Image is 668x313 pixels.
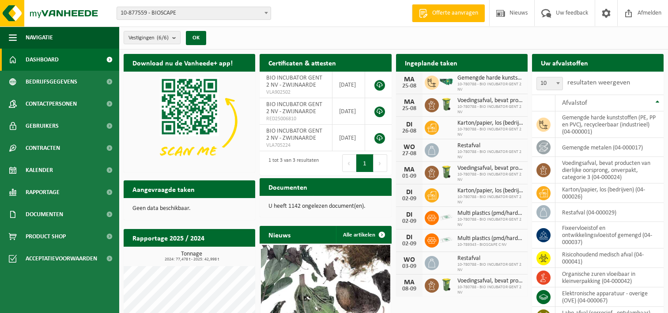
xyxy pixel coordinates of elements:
div: DI [400,189,418,196]
p: Geen data beschikbaar. [132,206,246,212]
span: Multi plastics (pmd/harde kunststoffen/spanbanden/eps/folie naturel/folie gemeng... [457,235,523,242]
span: 10 [536,77,563,90]
h2: Certificaten & attesten [260,54,345,71]
div: 03-09 [400,263,418,270]
span: Karton/papier, los (bedrijven) [457,120,523,127]
td: voedingsafval, bevat producten van dierlijke oorsprong, onverpakt, categorie 3 (04-000024) [555,157,664,183]
span: Dashboard [26,49,59,71]
td: karton/papier, los (bedrijven) (04-000026) [555,183,664,203]
span: 10-780788 - BIO INCUBATOR GENT 2 NV [457,285,523,295]
span: Gebruikers [26,115,59,137]
h2: Documenten [260,178,316,195]
h3: Tonnage [128,251,255,262]
img: LP-SK-00500-LPE-16 [439,232,454,247]
button: Vestigingen(6/6) [124,31,181,44]
div: 1 tot 3 van 3 resultaten [264,153,319,173]
span: Contracten [26,137,60,159]
span: 10 [537,77,562,90]
div: 02-09 [400,218,418,225]
count: (6/6) [157,35,169,41]
td: risicohoudend medisch afval (04-000041) [555,248,664,268]
span: Voedingsafval, bevat producten van dierlijke oorsprong, onverpakt, categorie 3 [457,97,523,104]
span: Offerte aanvragen [430,9,480,18]
td: elektronische apparatuur - overige (OVE) (04-000067) [555,287,664,307]
h2: Aangevraagde taken [124,180,204,198]
span: Gemengde harde kunststoffen (pe, pp en pvc), recycleerbaar (industrieel) [457,75,523,82]
div: WO [400,256,418,263]
td: restafval (04-000029) [555,203,664,222]
span: 10-780788 - BIO INCUBATOR GENT 2 NV [457,217,523,228]
span: 10-789343 - BIOSCAPE C NV [457,242,523,248]
span: Kalender [26,159,53,181]
div: MA [400,166,418,173]
img: Download de VHEPlus App [124,72,255,171]
div: DI [400,211,418,218]
h2: Nieuws [260,226,299,243]
span: 2024: 77,478 t - 2025: 42,998 t [128,257,255,262]
h2: Rapportage 2025 / 2024 [124,229,213,246]
span: Multi plastics (pmd/harde kunststoffen/spanbanden/eps/folie naturel/folie gemeng... [457,210,523,217]
img: LP-SK-00500-LPE-16 [439,210,454,225]
h2: Uw afvalstoffen [532,54,597,71]
h2: Ingeplande taken [396,54,466,71]
div: MA [400,76,418,83]
td: [DATE] [332,98,366,125]
a: Alle artikelen [336,226,391,244]
p: U heeft 1142 ongelezen document(en). [268,203,382,210]
span: 10-780788 - BIO INCUBATOR GENT 2 NV [457,149,523,160]
span: Restafval [457,255,523,262]
button: Previous [342,154,356,172]
div: WO [400,144,418,151]
div: 25-08 [400,106,418,112]
span: BIO INCUBATOR GENT 2 NV - ZWIJNAARDE [266,101,322,115]
div: 25-08 [400,83,418,89]
div: MA [400,279,418,286]
span: Acceptatievoorwaarden [26,248,97,270]
div: DI [400,234,418,241]
img: HK-RS-14-GN-00 [439,78,454,86]
div: DI [400,121,418,128]
span: 10-780788 - BIO INCUBATOR GENT 2 NV [457,195,523,205]
span: Voedingsafval, bevat producten van dierlijke oorsprong, onverpakt, categorie 3 [457,278,523,285]
button: Next [374,154,387,172]
span: BIO INCUBATOR GENT 2 NV - ZWIJNAARDE [266,75,322,88]
td: [DATE] [332,72,366,98]
td: organische zuren vloeibaar in kleinverpakking (04-000042) [555,268,664,287]
span: 10-780788 - BIO INCUBATOR GENT 2 NV [457,172,523,183]
button: 1 [356,154,374,172]
span: 10-877559 - BIOSCAPE [117,7,271,20]
div: MA [400,99,418,106]
img: WB-0140-HPE-GN-50 [439,277,454,292]
span: VLA902502 [266,89,325,96]
td: gemengde harde kunststoffen (PE, PP en PVC), recycleerbaar (industrieel) (04-000001) [555,111,664,138]
span: BIO INCUBATOR GENT 2 NV - ZWIJNAARDE [266,128,322,141]
img: WB-0140-HPE-GN-50 [439,97,454,112]
div: 01-09 [400,173,418,179]
img: WB-0140-HPE-GN-50 [439,164,454,179]
span: Restafval [457,142,523,149]
div: 08-09 [400,286,418,292]
a: Bekijk rapportage [189,246,254,264]
td: gemengde metalen (04-000017) [555,138,664,157]
span: VLA705224 [266,142,325,149]
span: 10-780788 - BIO INCUBATOR GENT 2 NV [457,127,523,137]
span: Rapportage [26,181,60,203]
div: 26-08 [400,128,418,134]
h2: Download nu de Vanheede+ app! [124,54,242,71]
span: Documenten [26,203,63,225]
div: 02-09 [400,241,418,247]
a: Offerte aanvragen [412,4,485,22]
span: Navigatie [26,27,53,49]
label: resultaten weergeven [567,79,630,86]
span: 10-780788 - BIO INCUBATOR GENT 2 NV [457,82,523,92]
span: Karton/papier, los (bedrijven) [457,187,523,195]
span: Afvalstof [562,99,587,107]
button: OK [186,31,206,45]
span: Bedrijfsgegevens [26,71,77,93]
div: 27-08 [400,151,418,157]
span: 10-780788 - BIO INCUBATOR GENT 2 NV [457,104,523,115]
td: fixeervloeistof en ontwikkelingsvloeistof gemengd (04-000037) [555,222,664,248]
span: 10-780788 - BIO INCUBATOR GENT 2 NV [457,262,523,273]
span: Contactpersonen [26,93,77,115]
span: Voedingsafval, bevat producten van dierlijke oorsprong, onverpakt, categorie 3 [457,165,523,172]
